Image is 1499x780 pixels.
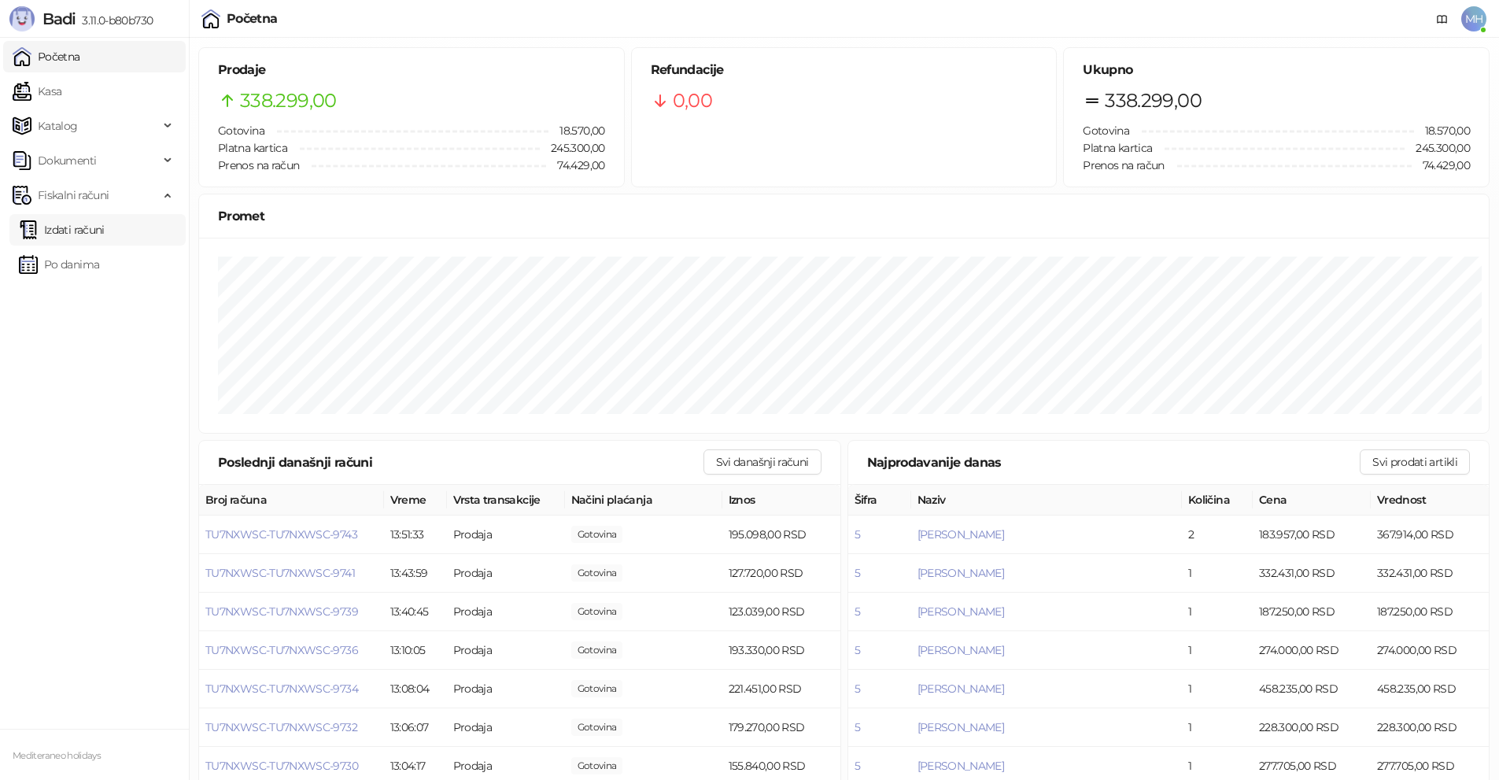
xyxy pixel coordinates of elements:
td: 187.250,00 RSD [1253,593,1371,631]
th: Naziv [911,485,1183,516]
span: Prenos na račun [218,158,299,172]
span: 0,00 [673,86,712,116]
th: Cena [1253,485,1371,516]
span: Platna kartica [218,141,287,155]
a: Po danima [19,249,99,280]
th: Iznos [722,485,840,516]
td: 1 [1182,670,1253,708]
span: 338.299,00 [240,86,337,116]
td: 13:51:33 [384,516,447,554]
small: Mediteraneo holidays [13,750,101,761]
span: 0,00 [571,719,623,736]
h5: Ukupno [1083,61,1470,79]
td: 13:08:04 [384,670,447,708]
span: 245.300,00 [540,139,605,157]
td: Prodaja [447,593,565,631]
th: Načini plaćanja [565,485,722,516]
button: 5 [855,759,860,773]
span: 74.429,00 [1412,157,1470,174]
a: Kasa [13,76,61,107]
span: 245.300,00 [1405,139,1470,157]
td: 2 [1182,516,1253,554]
td: 13:40:45 [384,593,447,631]
button: 5 [855,604,860,619]
button: [PERSON_NAME] [917,643,1005,657]
td: 187.250,00 RSD [1371,593,1489,631]
th: Vreme [384,485,447,516]
td: 228.300,00 RSD [1253,708,1371,747]
span: TU7NXWSC-TU7NXWSC-9736 [205,643,358,657]
span: 18.570,00 [1414,122,1470,139]
div: Poslednji današnji računi [218,453,703,472]
div: Početna [227,13,278,25]
button: Svi prodati artikli [1360,449,1470,475]
button: 5 [855,566,860,580]
span: TU7NXWSC-TU7NXWSC-9743 [205,527,357,542]
button: TU7NXWSC-TU7NXWSC-9732 [205,720,357,734]
span: MH [1461,6,1486,31]
button: [PERSON_NAME] [917,566,1005,580]
button: TU7NXWSC-TU7NXWSC-9739 [205,604,358,619]
button: [PERSON_NAME] [917,720,1005,734]
h5: Prodaje [218,61,605,79]
span: Fiskalni računi [38,179,109,211]
span: TU7NXWSC-TU7NXWSC-9730 [205,759,358,773]
a: Početna [13,41,80,72]
td: 193.330,00 RSD [722,631,840,670]
td: Prodaja [447,554,565,593]
td: 221.451,00 RSD [722,670,840,708]
button: 5 [855,527,860,542]
span: TU7NXWSC-TU7NXWSC-9734 [205,682,358,696]
span: Gotovina [1083,124,1129,138]
td: 13:43:59 [384,554,447,593]
span: 338.299,00 [1105,86,1202,116]
button: Svi današnji računi [703,449,821,475]
td: 179.270,00 RSD [722,708,840,747]
td: 1 [1182,554,1253,593]
td: Prodaja [447,708,565,747]
td: 127.720,00 RSD [722,554,840,593]
td: 13:06:07 [384,708,447,747]
button: 5 [855,643,860,657]
td: 228.300,00 RSD [1371,708,1489,747]
span: 3.11.0-b80b730 [76,13,153,28]
td: 1 [1182,593,1253,631]
th: Količina [1182,485,1253,516]
td: Prodaja [447,670,565,708]
a: Izdati računi [19,214,105,246]
a: Dokumentacija [1430,6,1455,31]
div: Promet [218,206,1470,226]
button: 5 [855,682,860,696]
div: Najprodavanije danas [867,453,1361,472]
button: [PERSON_NAME] [917,527,1005,542]
td: 123.039,00 RSD [722,593,840,631]
th: Šifra [848,485,911,516]
th: Vrednost [1371,485,1489,516]
span: [PERSON_NAME] [917,604,1005,619]
td: 367.914,00 RSD [1371,516,1489,554]
td: 1 [1182,631,1253,670]
td: 458.235,00 RSD [1253,670,1371,708]
h5: Refundacije [651,61,1038,79]
button: [PERSON_NAME] [917,759,1005,773]
button: [PERSON_NAME] [917,682,1005,696]
td: Prodaja [447,516,565,554]
span: 0,00 [571,564,623,582]
td: 332.431,00 RSD [1371,554,1489,593]
span: 0,00 [571,641,623,659]
span: 0,00 [571,757,623,774]
span: 0,00 [571,526,623,543]
span: Gotovina [218,124,264,138]
button: TU7NXWSC-TU7NXWSC-9741 [205,566,355,580]
td: 274.000,00 RSD [1371,631,1489,670]
span: Prenos na račun [1083,158,1164,172]
span: 0,00 [571,680,623,697]
td: 13:10:05 [384,631,447,670]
